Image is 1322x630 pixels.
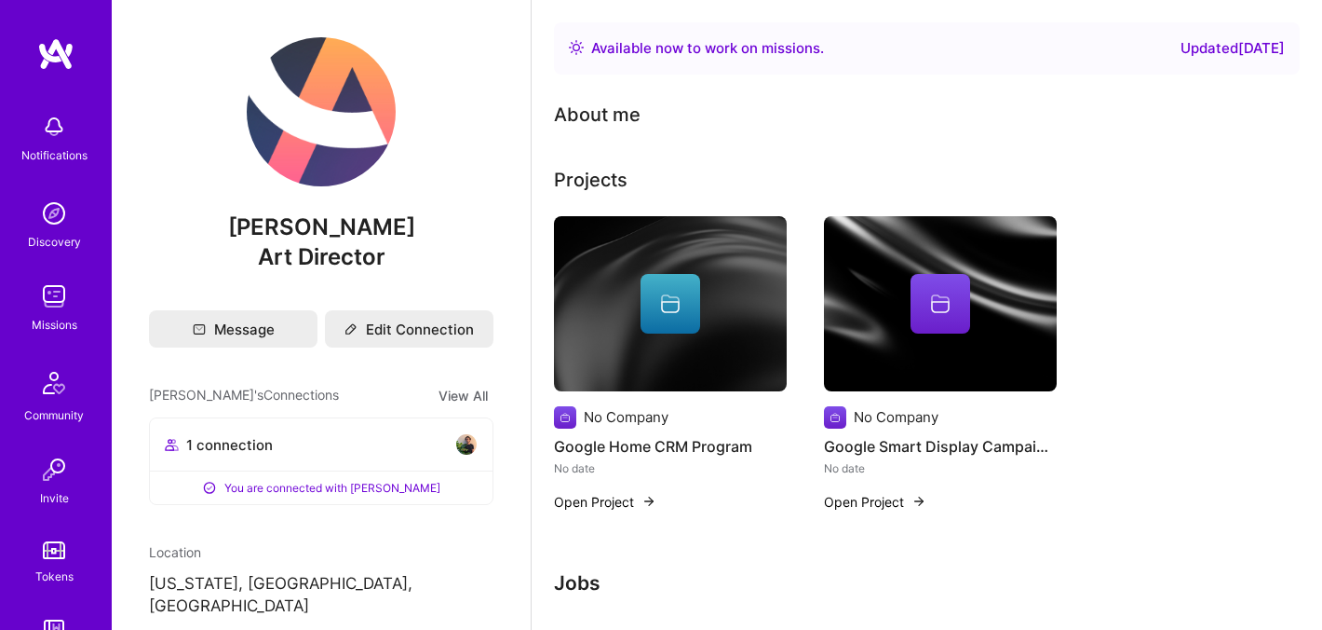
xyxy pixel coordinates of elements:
[202,481,217,496] i: icon ConnectedPositive
[554,166,627,194] div: Projects
[554,459,787,478] div: No date
[641,494,656,509] img: arrow-right
[32,315,77,335] div: Missions
[193,322,206,336] i: icon Mail
[149,310,317,348] button: Message
[40,488,69,508] div: Invite
[149,213,493,241] span: [PERSON_NAME]
[591,37,824,60] div: Available now to work on missions .
[1180,37,1285,60] div: Updated [DATE]
[224,478,440,498] span: You are connected with [PERSON_NAME]
[258,243,385,270] span: Art Director
[35,278,73,315] img: teamwork
[554,406,576,429] img: Company logo
[569,40,584,55] img: Availability
[433,385,493,406] button: View All
[32,361,76,405] img: Community
[43,541,65,559] img: tokens
[455,433,478,456] img: avatar
[824,434,1057,459] h4: Google Smart Display Campaigns
[149,418,493,505] button: 1 connectionavatarYou are connected with [PERSON_NAME]
[824,459,1057,478] div: No date
[35,567,74,586] div: Tokens
[165,438,179,452] i: icon Collaborator
[911,494,926,509] img: arrow-right
[554,571,1261,595] h3: Jobs
[824,492,926,512] button: Open Project
[344,322,357,336] i: icon Edit
[24,405,84,425] div: Community
[35,108,73,145] img: bell
[854,407,938,427] div: No Company
[186,435,273,455] span: 1 connection
[325,310,493,348] button: Edit Connection
[824,216,1057,391] img: cover
[554,101,641,129] div: About me
[37,37,74,71] img: logo
[584,407,668,427] div: No Company
[149,573,493,618] p: [US_STATE], [GEOGRAPHIC_DATA], [GEOGRAPHIC_DATA]
[554,434,787,459] h4: Google Home CRM Program
[247,37,396,186] img: User Avatar
[21,145,88,165] div: Notifications
[149,542,493,562] div: Location
[28,232,81,252] div: Discovery
[35,451,73,488] img: Invite
[554,216,787,391] img: cover
[35,195,73,232] img: discovery
[149,385,339,406] span: [PERSON_NAME]'s Connections
[824,406,846,429] img: Company logo
[554,492,656,512] button: Open Project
